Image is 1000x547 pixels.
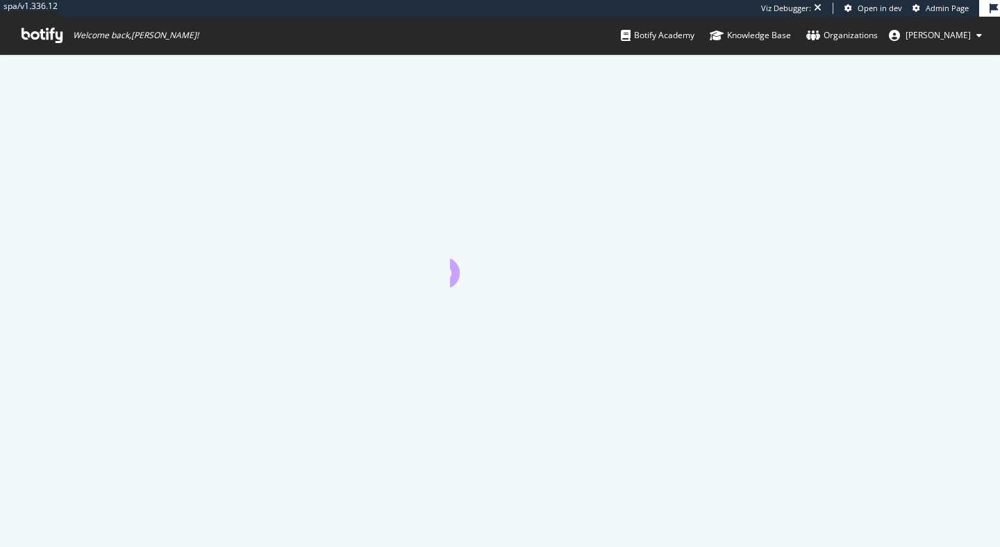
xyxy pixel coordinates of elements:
div: Botify Academy [621,28,694,42]
div: Organizations [806,28,878,42]
span: Welcome back, [PERSON_NAME] ! [73,30,199,41]
a: Open in dev [844,3,902,14]
span: Open in dev [858,3,902,13]
button: [PERSON_NAME] [878,24,993,47]
a: Admin Page [912,3,969,14]
a: Knowledge Base [710,17,791,54]
div: Viz Debugger: [761,3,811,14]
div: Knowledge Base [710,28,791,42]
a: Organizations [806,17,878,54]
span: adrianna [906,29,971,41]
span: Admin Page [926,3,969,13]
a: Botify Academy [621,17,694,54]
